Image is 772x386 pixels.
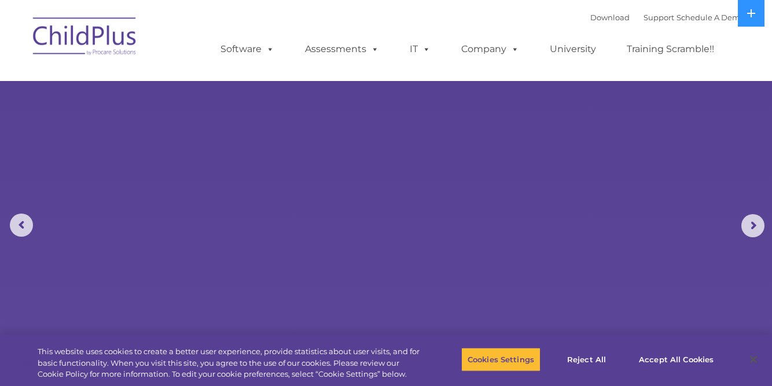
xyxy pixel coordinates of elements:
[38,346,425,380] div: This website uses cookies to create a better user experience, provide statistics about user visit...
[450,38,531,61] a: Company
[590,13,630,22] a: Download
[461,347,541,372] button: Cookies Settings
[644,13,674,22] a: Support
[677,13,745,22] a: Schedule A Demo
[27,9,143,67] img: ChildPlus by Procare Solutions
[633,347,720,372] button: Accept All Cookies
[398,38,442,61] a: IT
[538,38,608,61] a: University
[741,347,766,372] button: Close
[293,38,391,61] a: Assessments
[161,76,196,85] span: Last name
[615,38,726,61] a: Training Scramble!!
[550,347,623,372] button: Reject All
[161,124,210,133] span: Phone number
[590,13,745,22] font: |
[209,38,286,61] a: Software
